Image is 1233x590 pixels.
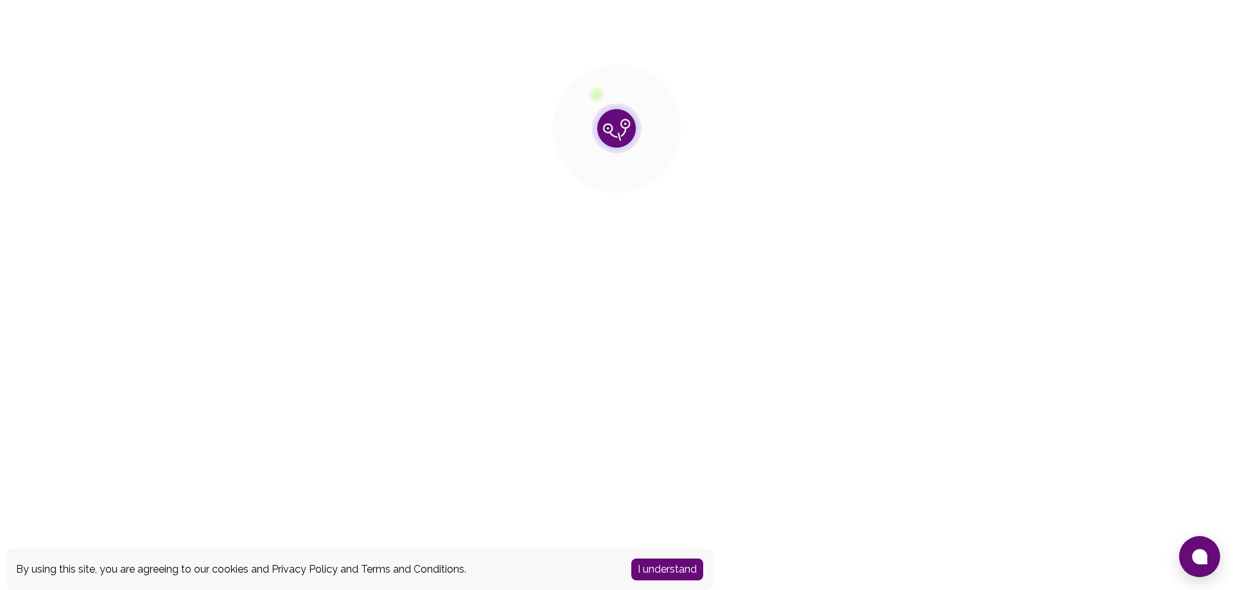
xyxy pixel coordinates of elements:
div: By using this site, you are agreeing to our cookies and and . [16,562,612,577]
a: Terms and Conditions [361,563,464,575]
button: Open chat window [1179,536,1220,577]
button: Accept cookies [631,559,703,580]
img: public [552,64,681,193]
a: Privacy Policy [272,563,338,575]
